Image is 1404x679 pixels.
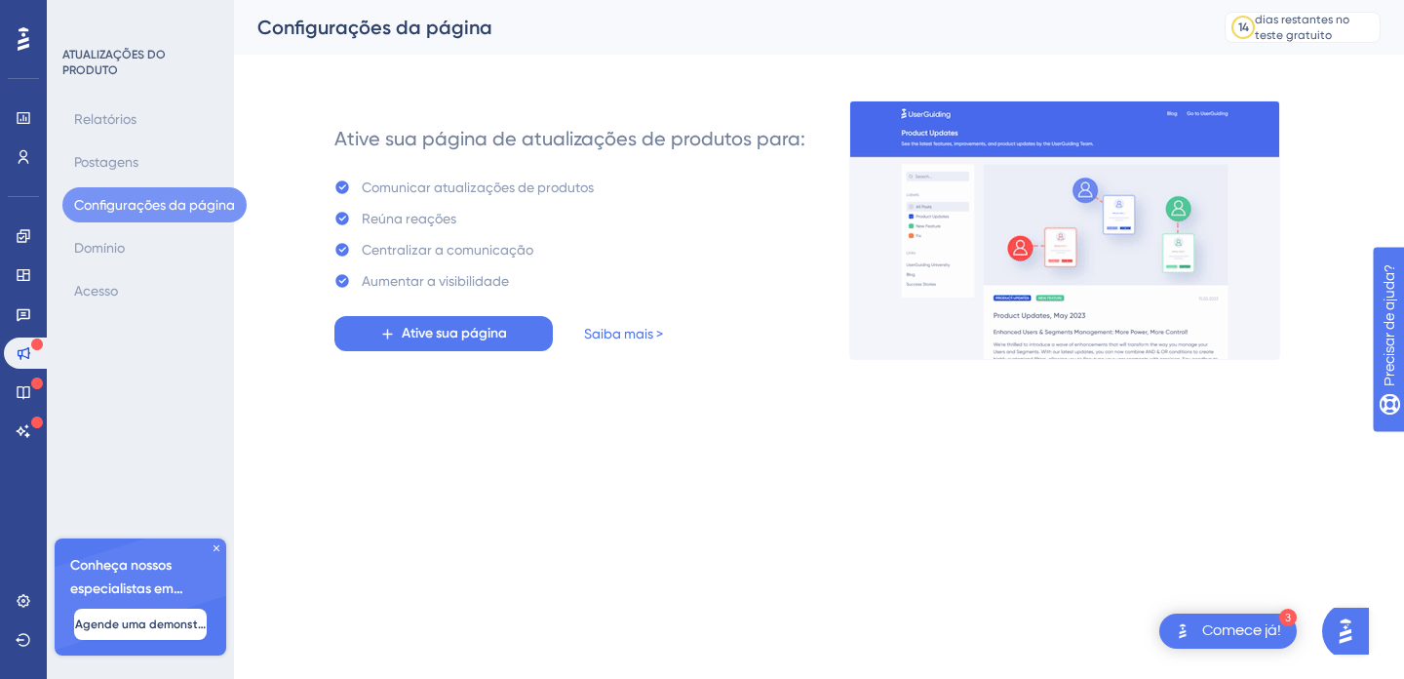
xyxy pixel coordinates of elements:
[334,127,805,150] font: Ative sua página de atualizações de produtos para:
[74,609,207,640] button: Agende uma demonstração
[74,197,235,213] font: Configurações da página
[584,326,663,341] font: Saiba mais >
[74,111,136,127] font: Relatórios
[62,48,166,77] font: ATUALIZAÇÕES DO PRODUTO
[1171,619,1194,643] img: imagem-do-lançador-texto-alternativo
[1202,622,1281,638] font: Comece já!
[74,240,125,256] font: Domínio
[402,325,507,341] font: Ative sua página
[62,101,148,137] button: Relatórios
[70,557,183,620] font: Conheça nossos especialistas em integração 🎧
[362,180,594,195] font: Comunicar atualizações de produtos
[1238,20,1249,34] font: 14
[362,211,456,226] font: Reúna reações
[75,618,231,631] font: Agende uma demonstração
[1159,614,1297,649] div: Abra a lista de verificação Comece!, módulos restantes: 3
[62,230,136,265] button: Domínio
[74,283,118,299] font: Acesso
[74,154,138,170] font: Postagens
[62,187,247,222] button: Configurações da página
[334,316,553,351] button: Ative sua página
[62,273,130,308] button: Acesso
[1322,602,1381,660] iframe: Iniciador do Assistente de IA do UserGuiding
[46,9,168,23] font: Precisar de ajuda?
[584,322,663,345] a: Saiba mais >
[257,16,492,39] font: Configurações da página
[362,242,533,258] font: Centralizar a comunicação
[362,273,509,289] font: Aumentar a visibilidade
[849,100,1280,360] img: 253145e29d1258e126a18a92d52e03bb.gif
[1255,13,1349,42] font: dias restantes no teste gratuito
[62,144,150,180] button: Postagens
[1285,613,1291,623] font: 3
